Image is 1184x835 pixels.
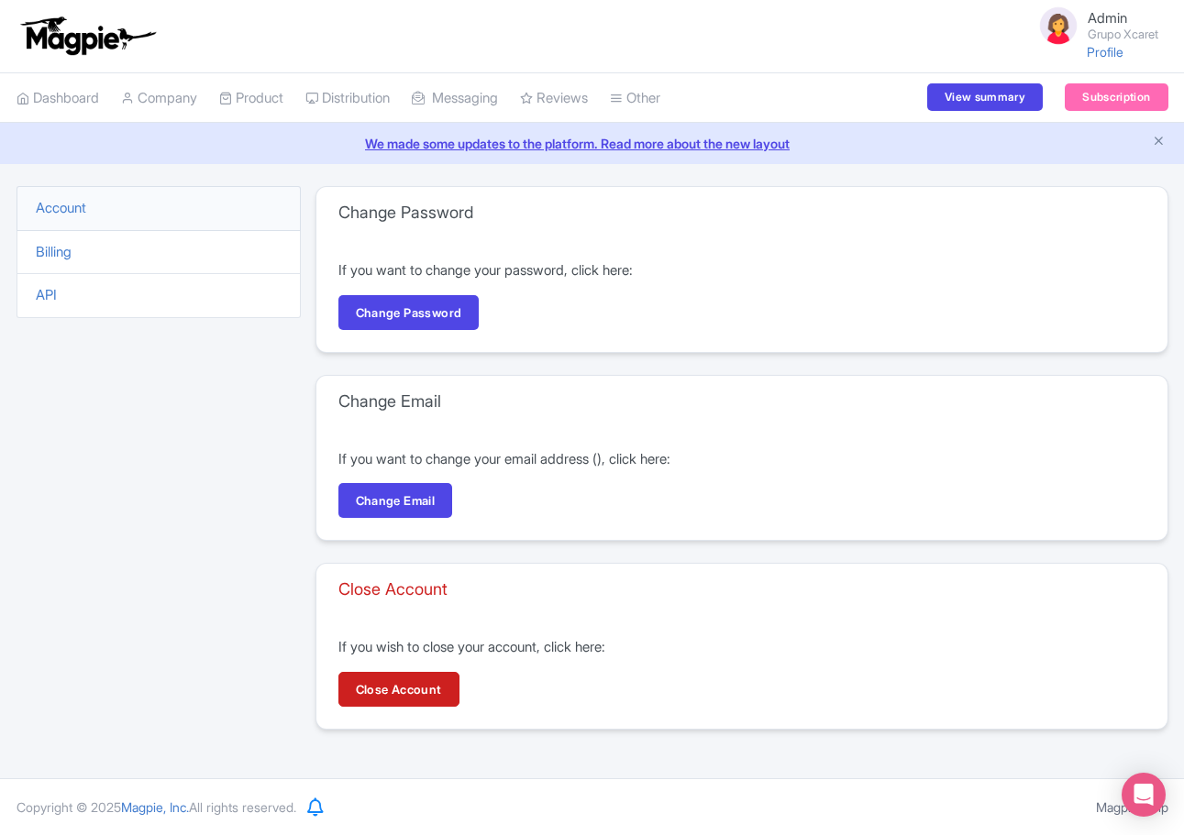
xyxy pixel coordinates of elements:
[1096,799,1168,815] a: Magpie Help
[17,73,99,124] a: Dashboard
[17,16,159,56] img: logo-ab69f6fb50320c5b225c76a69d11143b.png
[11,134,1173,153] a: We made some updates to the platform. Read more about the new layout
[1088,9,1127,27] span: Admin
[1036,4,1080,48] img: avatar_key_member-9c1dde93af8b07d7383eb8b5fb890c87.png
[121,73,197,124] a: Company
[338,579,448,599] h3: Close Account
[338,672,459,707] a: Close Account
[338,260,1145,281] p: If you want to change your password, click here:
[927,83,1043,111] a: View summary
[520,73,588,124] a: Reviews
[1087,44,1123,60] a: Profile
[6,797,307,817] div: Copyright © 2025 All rights reserved.
[412,73,498,124] a: Messaging
[121,799,189,815] span: Magpie, Inc.
[36,199,86,216] a: Account
[1088,28,1158,40] small: Grupo Xcaret
[36,243,72,260] a: Billing
[338,637,1145,658] p: If you wish to close your account, click here:
[219,73,283,124] a: Product
[338,391,441,412] h3: Change Email
[338,295,480,330] a: Change Password
[1025,4,1158,48] a: Admin Grupo Xcaret
[1122,773,1166,817] div: Open Intercom Messenger
[610,73,660,124] a: Other
[1152,132,1166,153] button: Close announcement
[36,286,57,303] a: API
[338,483,453,518] a: Change Email
[338,203,473,223] h3: Change Password
[1065,83,1167,111] a: Subscription
[305,73,390,124] a: Distribution
[338,449,1145,470] p: If you want to change your email address ( ), click here:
